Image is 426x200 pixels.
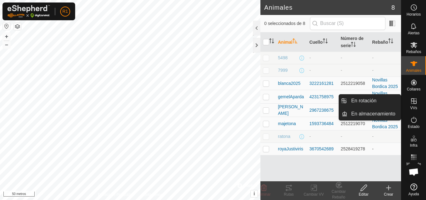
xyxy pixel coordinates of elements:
[309,40,323,45] font: Cuello
[269,39,274,44] p-sorticon: Activar para ordenar
[409,192,419,196] font: Ayuda
[257,192,270,197] font: Eliminar
[341,81,365,86] font: 2512219058
[5,41,8,48] font: –
[339,108,401,120] li: En almacenamiento
[62,9,68,14] font: R1
[341,134,342,139] font: -
[401,181,426,198] a: Ayuda
[7,5,50,18] img: Logotipo de Gallagher
[372,40,388,45] font: Rebaño
[309,121,334,126] font: 1593736484
[391,4,395,11] font: 8
[3,22,10,30] button: Restablecer Mapa
[372,91,398,102] font: Novillas Bordica 2025
[293,39,298,44] p-sorticon: Activar para ordenar
[408,124,419,129] font: Estado
[410,143,417,148] font: Infra
[339,95,401,107] li: En rotación
[408,31,419,35] font: Alertas
[309,55,311,60] font: -
[3,41,10,48] button: –
[264,4,293,11] font: Animales
[407,87,420,91] font: Collares
[341,36,364,48] font: Número de serie
[388,39,393,44] p-sorticon: Activar para ordenar
[278,104,303,116] font: [PERSON_NAME]
[410,106,417,110] font: VVs
[406,162,421,170] font: Mapa de Calor
[309,146,334,151] font: 3670542689
[278,81,300,86] font: blanca2025
[332,189,346,199] font: Cambiar Rebaño
[351,111,395,116] font: En almacenamiento
[304,192,324,197] font: Cambiar VV
[404,163,423,181] div: Chat abierto
[309,68,311,73] font: -
[372,134,374,139] font: -
[309,108,334,113] font: 2967238675
[347,95,401,107] a: En rotación
[278,94,304,99] font: gemelAparda
[14,23,21,30] button: Capas del Mapa
[309,81,334,86] font: 3222161281
[347,108,401,120] a: En almacenamiento
[309,94,334,99] font: 4231758975
[341,146,365,151] font: 2528419278
[142,192,162,198] a: Contáctenos
[341,121,365,126] font: 2512219070
[323,39,328,44] p-sorticon: Activar para ordenar
[3,33,10,40] button: +
[278,55,288,60] font: 5498
[278,146,303,151] font: royaJustiviris
[341,68,342,73] font: -
[372,55,374,60] font: -
[384,192,393,197] font: Crear
[407,12,421,17] font: Horarios
[309,134,311,139] font: -
[278,121,296,126] font: majetona
[251,190,258,197] button: i
[372,77,398,89] font: Novillas Bordica 2025
[372,146,374,151] font: -
[278,134,290,139] font: ratona
[310,17,385,30] input: Buscar (S)
[278,68,288,73] font: 7999
[278,40,293,45] font: Animal
[98,192,134,198] a: Política de Privacidad
[5,33,8,40] font: +
[372,68,374,73] font: -
[406,68,421,73] font: Animales
[351,98,376,103] font: En rotación
[406,50,421,54] font: Rebaños
[264,21,305,26] font: 0 seleccionados de 8
[254,191,255,196] font: i
[284,192,293,197] font: Rutas
[351,43,356,48] p-sorticon: Activar para ordenar
[341,55,342,60] font: -
[359,192,368,197] font: Editar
